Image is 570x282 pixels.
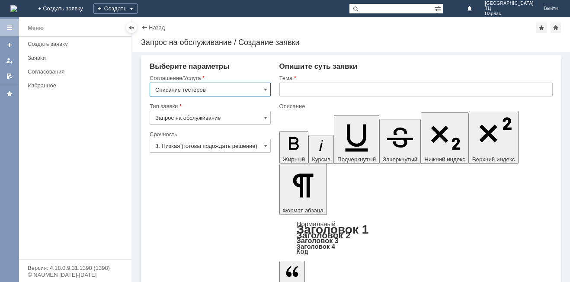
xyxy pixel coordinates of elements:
[308,135,334,164] button: Курсив
[472,156,515,163] span: Верхний индекс
[150,62,230,70] span: Выберите параметры
[485,1,534,6] span: [GEOGRAPHIC_DATA]
[337,156,376,163] span: Подчеркнутый
[536,22,547,33] div: Добавить в избранное
[312,156,330,163] span: Курсив
[10,5,17,12] img: logo
[3,69,16,83] a: Мои согласования
[297,243,335,250] a: Заголовок 4
[334,115,379,164] button: Подчеркнутый
[279,131,309,164] button: Жирный
[485,6,534,11] span: ТЦ
[28,54,126,61] div: Заявки
[379,119,421,164] button: Зачеркнутый
[434,4,443,12] span: Расширенный поиск
[28,68,126,75] div: Согласования
[297,230,351,240] a: Заголовок 2
[150,75,269,81] div: Соглашение/Услуга
[28,41,126,47] div: Создать заявку
[24,37,130,51] a: Создать заявку
[150,131,269,137] div: Срочность
[3,38,16,52] a: Создать заявку
[24,65,130,78] a: Согласования
[141,38,561,47] div: Запрос на обслуживание / Создание заявки
[93,3,138,14] div: Создать
[279,164,327,215] button: Формат абзаца
[28,82,117,89] div: Избранное
[28,272,123,278] div: © NAUMEN [DATE]-[DATE]
[283,156,305,163] span: Жирный
[297,220,336,228] a: Нормальный
[28,265,123,271] div: Версия: 4.18.0.9.31.1398 (1398)
[551,22,561,33] div: Сделать домашней страницей
[24,51,130,64] a: Заявки
[150,103,269,109] div: Тип заявки
[383,156,417,163] span: Зачеркнутый
[28,23,44,33] div: Меню
[297,248,308,256] a: Код
[283,207,323,214] span: Формат абзаца
[279,221,553,255] div: Формат абзаца
[126,22,137,33] div: Скрыть меню
[297,223,369,236] a: Заголовок 1
[424,156,465,163] span: Нижний индекс
[279,103,551,109] div: Описание
[3,54,16,67] a: Мои заявки
[10,5,17,12] a: Перейти на домашнюю страницу
[279,62,358,70] span: Опишите суть заявки
[149,24,165,31] a: Назад
[421,112,469,164] button: Нижний индекс
[279,75,551,81] div: Тема
[485,11,534,16] span: Парнас
[469,111,519,164] button: Верхний индекс
[297,237,339,244] a: Заголовок 3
